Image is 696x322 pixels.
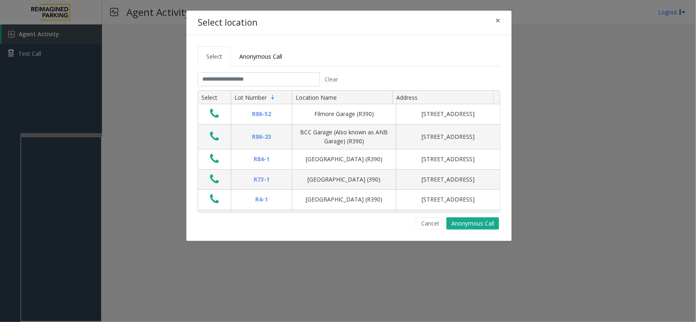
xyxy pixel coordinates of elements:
[206,53,222,60] span: Select
[236,175,287,184] div: R73-1
[198,91,231,105] th: Select
[236,155,287,164] div: R84-1
[198,91,500,212] div: Data table
[320,72,343,86] button: Clear
[401,110,495,118] div: [STREET_ADDRESS]
[495,15,500,26] span: ×
[396,94,418,101] span: Address
[401,175,495,184] div: [STREET_ADDRESS]
[297,155,391,164] div: [GEOGRAPHIC_DATA] (R390)
[297,128,391,146] div: BCC Garage (Also known as ANB Garage) (R390)
[236,132,287,141] div: R86-23
[297,175,391,184] div: [GEOGRAPHIC_DATA] (390)
[297,110,391,118] div: Filmore Garage (R390)
[198,16,257,29] h4: Select location
[198,46,500,66] ul: Tabs
[297,195,391,204] div: [GEOGRAPHIC_DATA] (R390)
[239,53,282,60] span: Anonymous Call
[236,110,287,118] div: R86-52
[270,94,276,101] span: Sortable
[401,155,495,164] div: [STREET_ADDRESS]
[490,11,506,31] button: Close
[236,195,287,204] div: R4-1
[401,132,495,141] div: [STREET_ADDRESS]
[401,195,495,204] div: [STREET_ADDRESS]
[296,94,337,101] span: Location Name
[234,94,267,101] span: Lot Number
[416,217,444,230] button: Cancel
[446,217,499,230] button: Anonymous Call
